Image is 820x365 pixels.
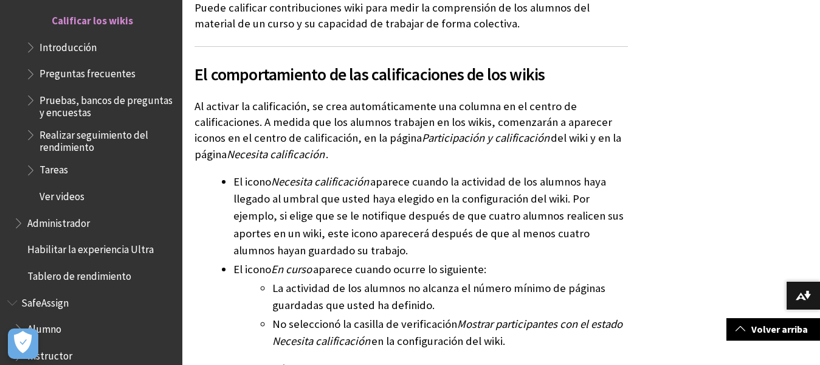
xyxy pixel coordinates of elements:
[195,46,628,87] h2: El comportamiento de las calificaciones de los wikis
[27,319,61,335] span: Alumno
[8,328,38,359] button: Abrir preferencias
[422,131,550,145] span: Participación y calificación
[40,125,174,153] span: Realizar seguimiento del rendimiento
[726,318,820,341] a: Volver arriba
[40,37,97,54] span: Introducción
[227,147,325,161] span: Necesita calificación
[40,186,84,203] span: Ver videos
[272,317,622,348] span: Mostrar participantes con el estado Necesita calificación
[27,346,72,362] span: Instructor
[40,90,174,119] span: Pruebas, bancos de preguntas y encuestas
[52,10,133,27] span: Calificar los wikis
[27,239,154,255] span: Habilitar la experiencia Ultra
[233,261,628,350] li: El icono aparece cuando ocurre lo siguiente:
[40,160,68,176] span: Tareas
[271,262,312,276] span: En curso
[233,173,628,259] li: El icono aparece cuando la actividad de los alumnos haya llegado al umbral que usted haya elegido...
[21,293,69,309] span: SafeAssign
[272,316,628,350] li: No seleccionó la casilla de verificación en la configuración del wiki.
[272,280,628,314] li: La actividad de los alumnos no alcanza el número mínimo de páginas guardadas que usted ha definido.
[195,99,628,162] p: Al activar la calificación, se crea automáticamente una columna en el centro de calificaciones. A...
[271,175,369,189] span: Necesita calificación
[27,213,90,229] span: Administrador
[40,64,136,80] span: Preguntas frecuentes
[27,266,131,282] span: Tablero de rendimiento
